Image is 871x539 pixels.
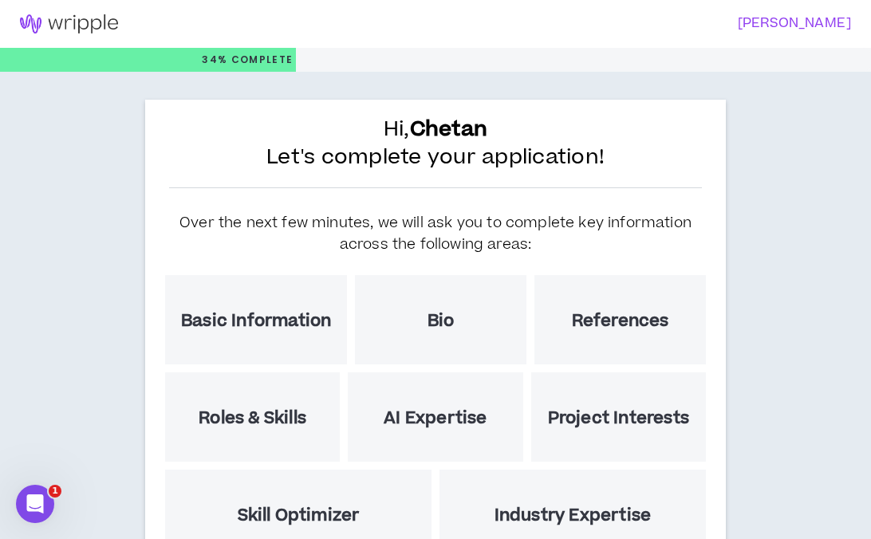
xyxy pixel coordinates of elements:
h5: AI Expertise [384,408,487,428]
h5: Roles & Skills [199,408,306,428]
iframe: Intercom live chat [16,485,54,523]
h5: Over the next few minutes, we will ask you to complete key information across the following areas: [177,212,694,255]
h5: Industry Expertise [495,506,652,525]
h5: Skill Optimizer [238,506,360,525]
p: 34% [202,48,293,72]
h5: Project Interests [548,408,689,428]
h5: Basic Information [181,311,331,331]
b: Chetan [410,114,488,144]
span: 1 [49,485,61,498]
span: Let's complete your application! [266,144,605,171]
span: Complete [227,53,293,67]
h5: References [572,311,669,331]
h5: Bio [428,311,455,331]
span: Hi, [384,116,487,144]
h3: [PERSON_NAME] [426,16,852,31]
